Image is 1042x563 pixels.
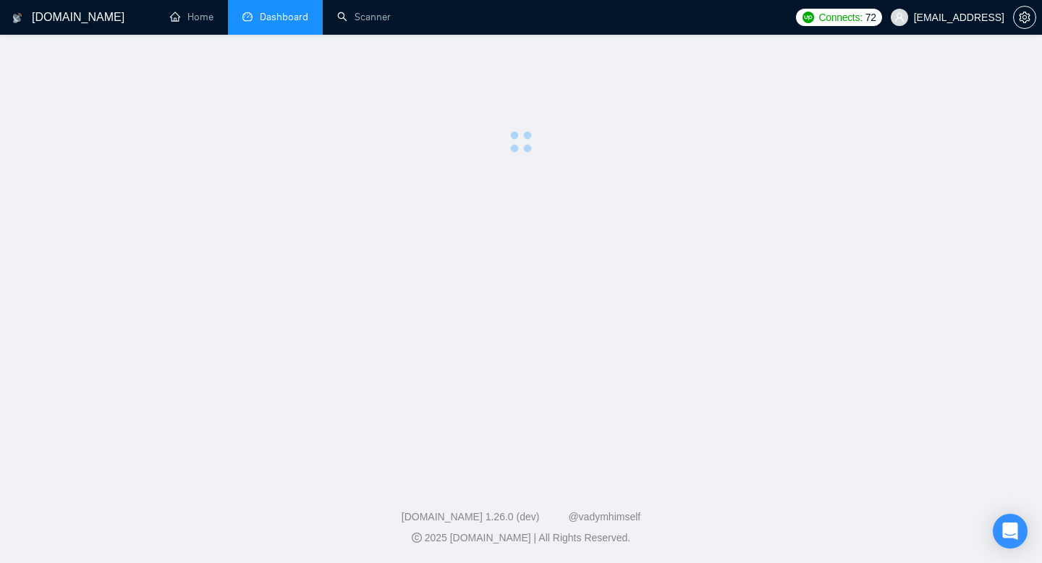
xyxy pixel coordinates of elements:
a: searchScanner [337,11,391,23]
span: user [894,12,905,22]
span: 72 [865,9,876,25]
span: setting [1014,12,1035,23]
a: homeHome [170,11,213,23]
img: upwork-logo.png [802,12,814,23]
a: [DOMAIN_NAME] 1.26.0 (dev) [402,511,540,522]
div: Open Intercom Messenger [993,514,1028,549]
a: setting [1013,12,1036,23]
a: @vadymhimself [568,511,640,522]
button: setting [1013,6,1036,29]
span: dashboard [242,12,253,22]
span: Dashboard [260,11,308,23]
span: Connects: [818,9,862,25]
span: copyright [412,533,422,543]
div: 2025 [DOMAIN_NAME] | All Rights Reserved. [12,530,1030,546]
img: logo [12,7,22,30]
